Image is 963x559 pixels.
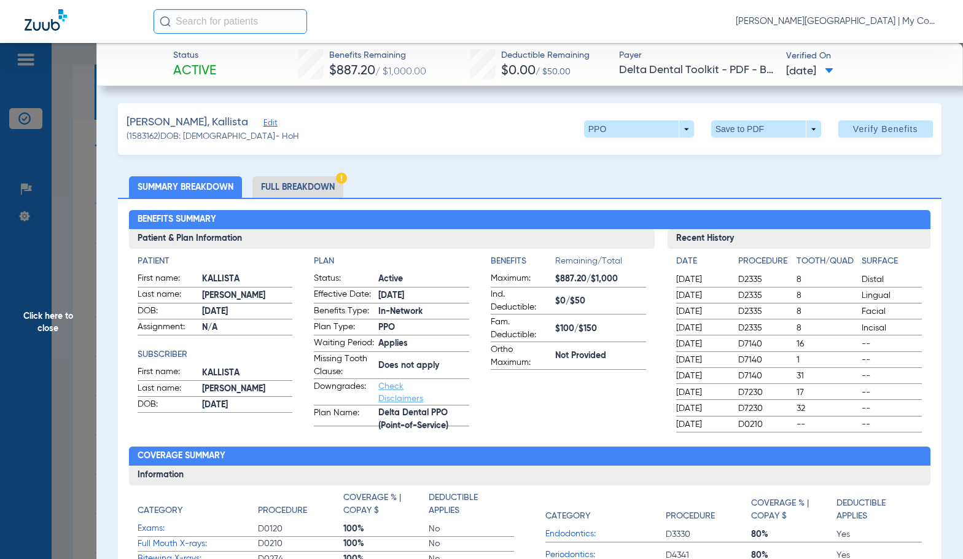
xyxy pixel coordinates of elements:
[853,124,918,134] span: Verify Benefits
[862,338,922,350] span: --
[666,491,751,527] app-breakdown-title: Procedure
[378,337,469,350] span: Applies
[902,500,963,559] iframe: Chat Widget
[202,321,293,334] span: N/A
[501,64,536,77] span: $0.00
[173,63,216,80] span: Active
[138,255,293,268] app-breakdown-title: Patient
[536,68,571,76] span: / $50.00
[138,348,293,361] h4: Subscriber
[797,273,857,286] span: 8
[862,305,922,318] span: Facial
[619,49,776,62] span: Payer
[676,305,728,318] span: [DATE]
[329,49,426,62] span: Benefits Remaining
[202,383,293,396] span: [PERSON_NAME]
[491,316,551,342] span: Fam. Deductible:
[545,491,666,527] app-breakdown-title: Category
[738,255,792,268] h4: Procedure
[138,272,198,287] span: First name:
[666,528,751,541] span: D3330
[862,354,922,366] span: --
[429,491,508,517] h4: Deductible Applies
[862,273,922,286] span: Distal
[545,528,666,541] span: Endodontics:
[797,338,857,350] span: 16
[555,322,646,335] span: $100/$150
[676,255,728,272] app-breakdown-title: Date
[378,273,469,286] span: Active
[797,386,857,399] span: 17
[545,510,590,523] h4: Category
[738,338,792,350] span: D7140
[676,255,728,268] h4: Date
[491,343,551,369] span: Ortho Maximum:
[138,398,198,413] span: DOB:
[836,497,916,523] h4: Deductible Applies
[138,288,198,303] span: Last name:
[676,289,728,302] span: [DATE]
[738,322,792,334] span: D2335
[129,466,931,485] h3: Information
[263,119,275,130] span: Edit
[491,255,555,272] app-breakdown-title: Benefits
[676,338,728,350] span: [DATE]
[378,289,469,302] span: [DATE]
[138,321,198,335] span: Assignment:
[676,354,728,366] span: [DATE]
[619,63,776,78] span: Delta Dental Toolkit - PDF - Bot
[138,504,182,517] h4: Category
[336,173,347,184] img: Hazard
[314,407,374,426] span: Plan Name:
[314,288,374,303] span: Effective Date:
[343,491,429,522] app-breakdown-title: Coverage % | Copay $
[555,350,646,362] span: Not Provided
[375,67,426,77] span: / $1,000.00
[129,176,242,198] li: Summary Breakdown
[378,382,423,403] a: Check Disclaimers
[138,537,258,550] span: Full Mouth X-rays:
[129,447,931,466] h2: Coverage Summary
[138,365,198,380] span: First name:
[129,210,931,230] h2: Benefits Summary
[329,64,375,77] span: $887.20
[138,382,198,397] span: Last name:
[129,229,655,249] h3: Patient & Plan Information
[314,321,374,335] span: Plan Type:
[786,64,833,79] span: [DATE]
[258,504,307,517] h4: Procedure
[838,120,933,138] button: Verify Benefits
[138,305,198,319] span: DOB:
[378,305,469,318] span: In-Network
[738,273,792,286] span: D2335
[314,255,469,268] app-breakdown-title: Plan
[862,322,922,334] span: Incisal
[797,289,857,302] span: 8
[836,528,922,541] span: Yes
[797,255,857,268] h4: Tooth/Quad
[797,322,857,334] span: 8
[202,273,293,286] span: KALLISTA
[862,255,922,272] app-breakdown-title: Surface
[751,528,836,541] span: 80%
[862,418,922,431] span: --
[676,370,728,382] span: [DATE]
[343,537,429,550] span: 100%
[738,354,792,366] span: D7140
[343,523,429,535] span: 100%
[202,289,293,302] span: [PERSON_NAME]
[676,273,728,286] span: [DATE]
[676,322,728,334] span: [DATE]
[127,130,299,143] span: (1583162) DOB: [DEMOGRAPHIC_DATA] - HoH
[836,491,922,527] app-breakdown-title: Deductible Applies
[314,337,374,351] span: Waiting Period:
[738,370,792,382] span: D7140
[862,402,922,415] span: --
[751,491,836,527] app-breakdown-title: Coverage % | Copay $
[676,418,728,431] span: [DATE]
[797,370,857,382] span: 31
[738,289,792,302] span: D2335
[797,402,857,415] span: 32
